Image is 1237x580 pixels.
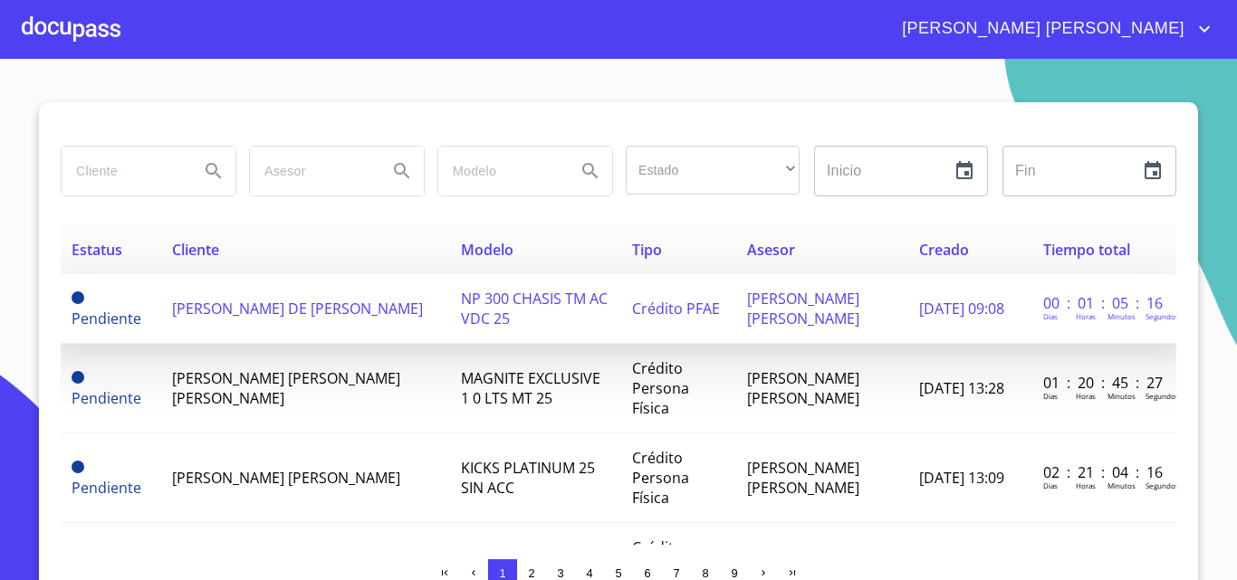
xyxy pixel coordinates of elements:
[1108,391,1136,401] p: Minutos
[632,299,720,319] span: Crédito PFAE
[632,240,662,260] span: Tipo
[438,147,561,195] input: search
[644,566,650,580] span: 6
[1043,293,1165,313] p: 00 : 01 : 05 : 16
[1076,391,1096,401] p: Horas
[702,566,708,580] span: 8
[380,149,424,193] button: Search
[919,240,969,260] span: Creado
[1043,391,1058,401] p: Dias
[1076,311,1096,321] p: Horas
[919,468,1004,488] span: [DATE] 13:09
[72,388,141,408] span: Pendiente
[1043,462,1165,482] p: 02 : 21 : 04 : 16
[62,147,185,195] input: search
[461,240,513,260] span: Modelo
[747,289,859,328] span: [PERSON_NAME] [PERSON_NAME]
[1108,480,1136,490] p: Minutos
[557,566,563,580] span: 3
[1146,480,1179,490] p: Segundos
[632,448,689,508] span: Crédito Persona Física
[632,358,689,418] span: Crédito Persona Física
[72,371,84,384] span: Pendiente
[1043,480,1058,490] p: Dias
[461,368,600,408] span: MAGNITE EXCLUSIVE 1 0 LTS MT 25
[1146,311,1179,321] p: Segundos
[250,147,373,195] input: search
[192,149,235,193] button: Search
[1146,391,1179,401] p: Segundos
[731,566,737,580] span: 9
[919,378,1004,398] span: [DATE] 13:28
[673,566,679,580] span: 7
[1043,373,1165,393] p: 01 : 20 : 45 : 27
[747,368,859,408] span: [PERSON_NAME] [PERSON_NAME]
[72,291,84,304] span: Pendiente
[461,289,608,328] span: NP 300 CHASIS TM AC VDC 25
[1076,480,1096,490] p: Horas
[888,14,1215,43] button: account of current user
[1108,311,1136,321] p: Minutos
[615,566,621,580] span: 5
[172,240,219,260] span: Cliente
[1043,311,1058,321] p: Dias
[528,566,534,580] span: 2
[919,299,1004,319] span: [DATE] 09:08
[569,149,612,193] button: Search
[747,240,795,260] span: Asesor
[172,468,400,488] span: [PERSON_NAME] [PERSON_NAME]
[72,478,141,498] span: Pendiente
[172,368,400,408] span: [PERSON_NAME] [PERSON_NAME] [PERSON_NAME]
[1043,240,1130,260] span: Tiempo total
[499,566,505,580] span: 1
[586,566,592,580] span: 4
[888,14,1194,43] span: [PERSON_NAME] [PERSON_NAME]
[461,458,595,498] span: KICKS PLATINUM 25 SIN ACC
[172,299,423,319] span: [PERSON_NAME] DE [PERSON_NAME]
[626,146,800,195] div: ​
[72,240,122,260] span: Estatus
[747,458,859,498] span: [PERSON_NAME] [PERSON_NAME]
[72,461,84,473] span: Pendiente
[72,309,141,328] span: Pendiente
